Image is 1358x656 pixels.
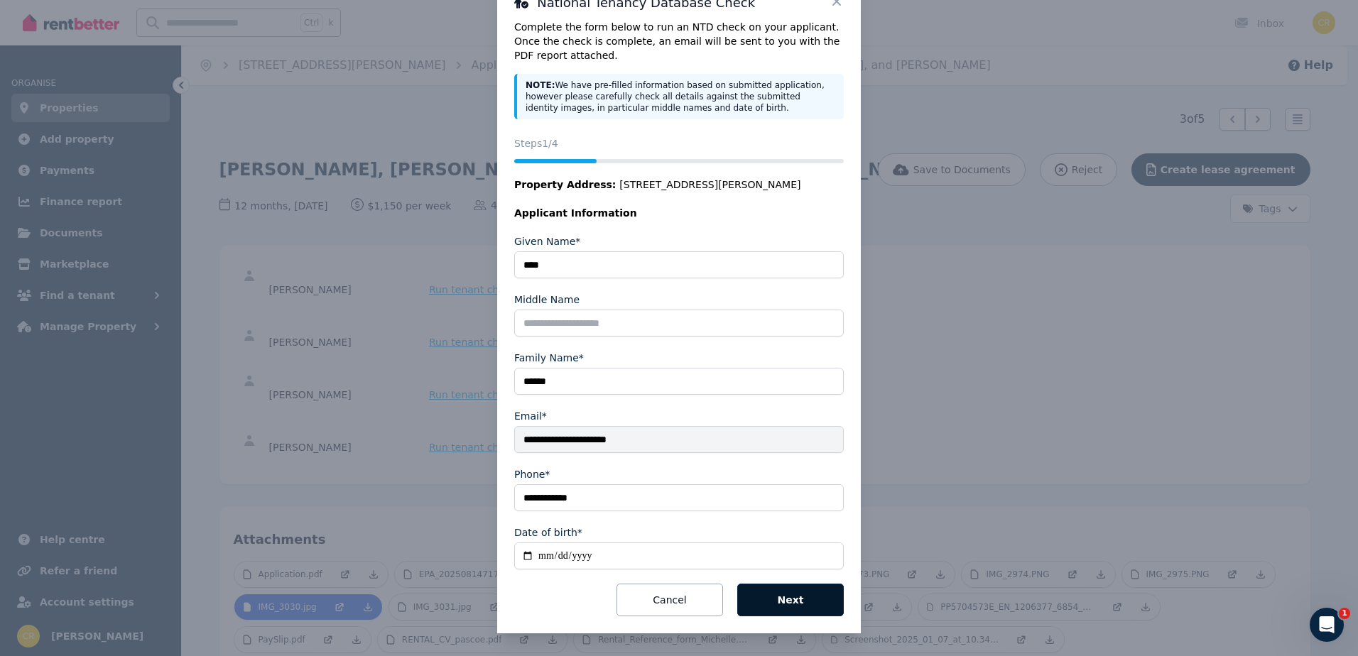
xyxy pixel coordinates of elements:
label: Email* [514,409,547,423]
span: 1 [1339,608,1350,619]
div: We have pre-filled information based on submitted application, however please carefully check all... [514,74,844,119]
label: Date of birth* [514,525,582,540]
label: Phone* [514,467,550,481]
label: Family Name* [514,351,584,365]
span: [STREET_ADDRESS][PERSON_NAME] [619,177,800,192]
span: Property Address: [514,179,616,190]
legend: Applicant Information [514,206,844,220]
strong: NOTE: [526,80,555,90]
button: Cancel [616,584,723,616]
p: Complete the form below to run an NTD check on your applicant. Once the check is complete, an ema... [514,20,844,62]
button: Next [737,584,844,616]
p: Steps 1 /4 [514,136,844,151]
label: Middle Name [514,293,580,307]
label: Given Name* [514,234,580,248]
iframe: Intercom live chat [1310,608,1344,642]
